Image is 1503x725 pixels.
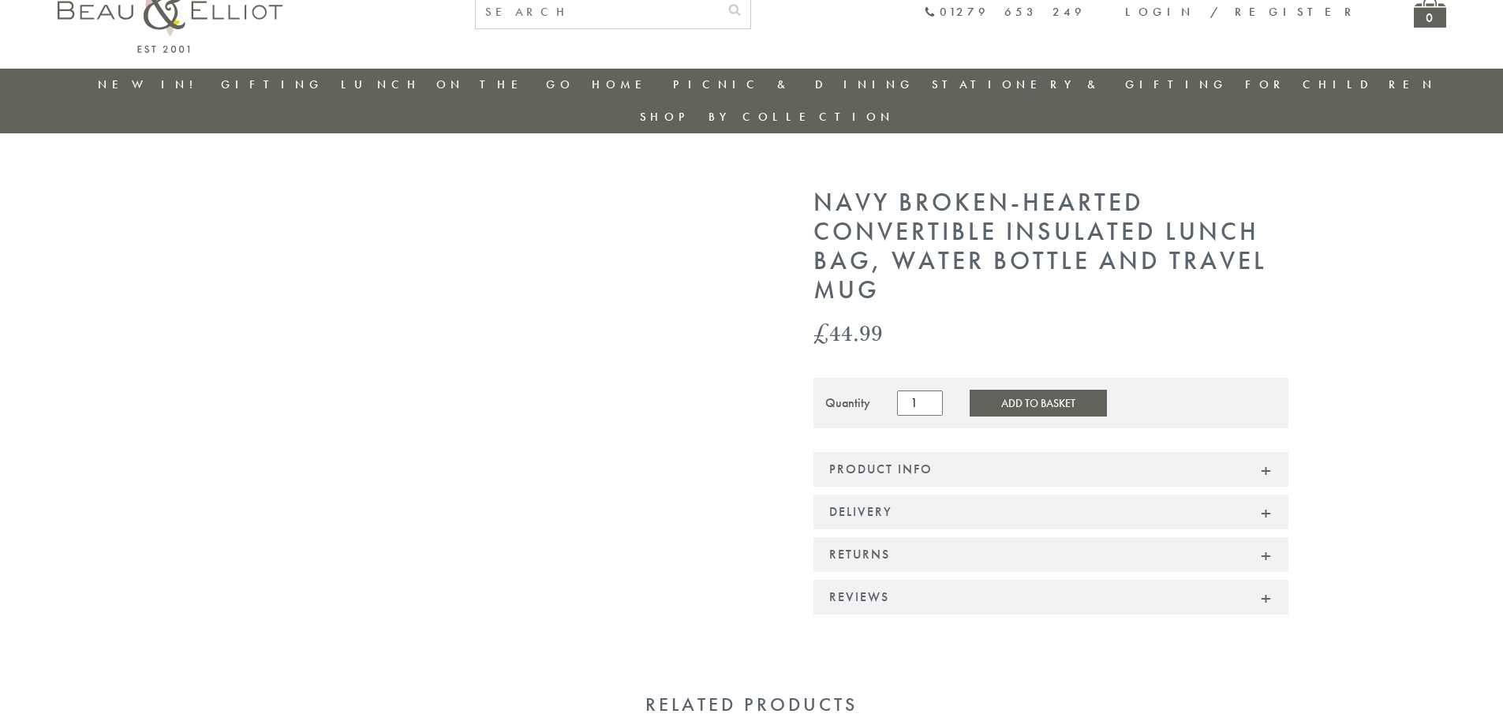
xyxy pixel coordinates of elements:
a: Lunch On The Go [341,77,574,92]
div: Returns [813,537,1288,572]
bdi: 44.99 [813,316,883,349]
div: Delivery [813,495,1288,529]
a: 01279 653 249 [924,6,1086,19]
h2: Related products [215,693,1288,716]
div: Product Info [813,452,1288,487]
div: Quantity [825,396,870,410]
input: Product quantity [897,391,943,416]
a: Stationery & Gifting [932,77,1228,92]
h1: Navy Broken-hearted Convertible Insulated Lunch Bag, Water Bottle and Travel Mug [813,189,1288,305]
span: £ [813,316,829,349]
a: Picnic & Dining [673,77,914,92]
a: Home [592,77,655,92]
a: New in! [98,77,204,92]
button: Add to Basket [970,390,1107,417]
div: Reviews [813,580,1288,615]
a: For Children [1245,77,1437,92]
a: Login / Register [1125,4,1359,20]
a: Gifting [221,77,323,92]
a: Shop by collection [640,109,895,125]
